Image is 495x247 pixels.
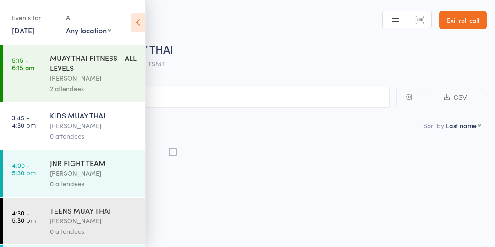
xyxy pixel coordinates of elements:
[148,59,165,68] span: TSMT
[50,110,137,120] div: KIDS MUAY THAI
[50,178,137,189] div: 0 attendees
[50,73,137,83] div: [PERSON_NAME]
[3,45,145,102] a: 5:15 -6:15 amMUAY THAI FITNESS - ALL LEVELS[PERSON_NAME]2 attendees
[50,131,137,141] div: 0 attendees
[50,83,137,94] div: 2 attendees
[50,168,137,178] div: [PERSON_NAME]
[50,226,137,236] div: 0 attendees
[14,87,390,108] input: Search by name
[439,11,487,29] a: Exit roll call
[12,56,34,71] time: 5:15 - 6:15 am
[12,114,36,129] time: 3:45 - 4:30 pm
[50,53,137,73] div: MUAY THAI FITNESS - ALL LEVELS
[3,102,145,149] a: 3:45 -4:30 pmKIDS MUAY THAI[PERSON_NAME]0 attendees
[12,161,36,176] time: 4:00 - 5:30 pm
[12,25,34,35] a: [DATE]
[12,10,57,25] div: Events for
[66,25,111,35] div: Any location
[66,10,111,25] div: At
[3,150,145,197] a: 4:00 -5:30 pmJNR FIGHT TEAM[PERSON_NAME]0 attendees
[50,215,137,226] div: [PERSON_NAME]
[423,121,444,130] label: Sort by
[446,121,477,130] div: Last name
[50,205,137,215] div: TEENS MUAY THAI
[50,120,137,131] div: [PERSON_NAME]
[3,198,145,244] a: 4:30 -5:30 pmTEENS MUAY THAI[PERSON_NAME]0 attendees
[50,158,137,168] div: JNR FIGHT TEAM
[12,209,36,224] time: 4:30 - 5:30 pm
[429,88,481,107] button: CSV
